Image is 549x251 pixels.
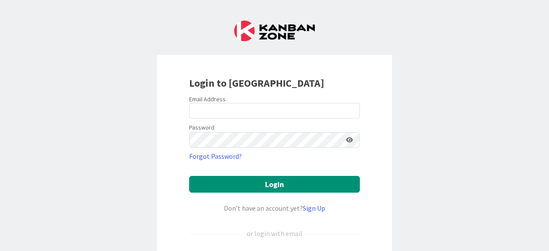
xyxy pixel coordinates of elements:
a: Sign Up [303,204,325,212]
label: Password [189,123,214,132]
img: Kanban Zone [234,21,315,41]
div: Don’t have an account yet? [189,203,360,213]
a: Forgot Password? [189,151,242,161]
div: or login with email [244,228,305,239]
b: Login to [GEOGRAPHIC_DATA] [189,76,324,90]
button: Login [189,176,360,193]
label: Email Address [189,95,226,103]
